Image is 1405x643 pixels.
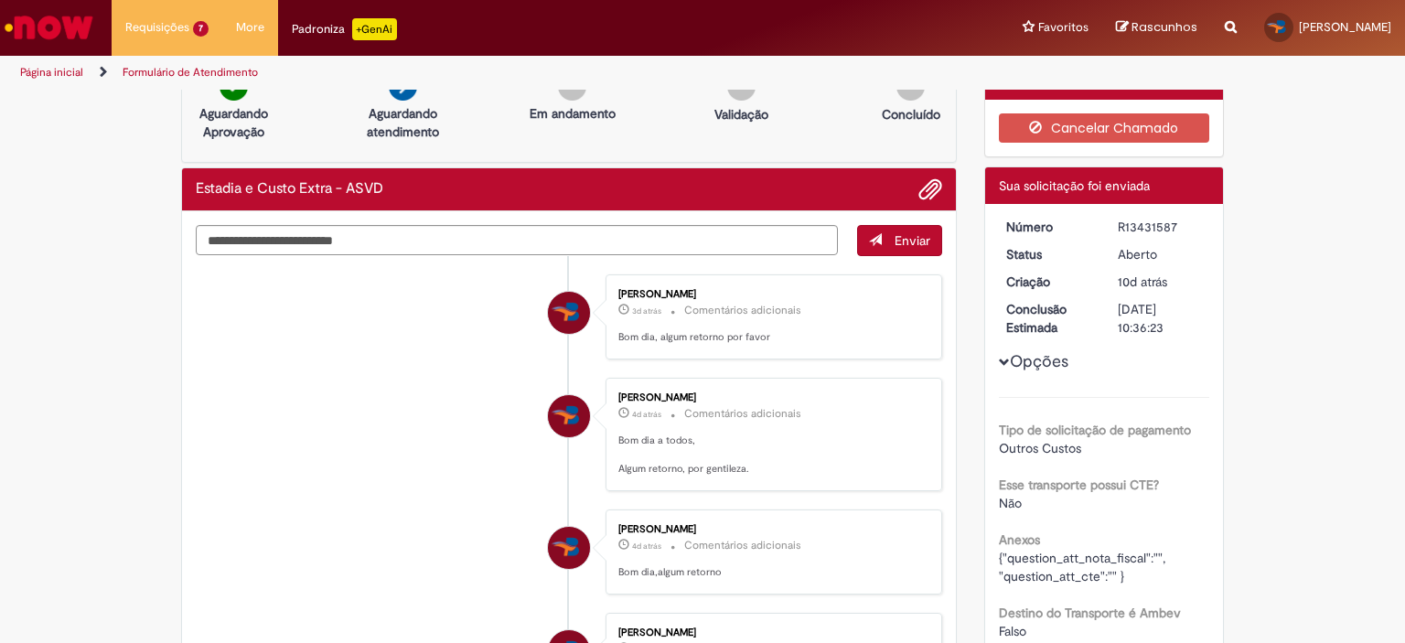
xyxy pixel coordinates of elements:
[1118,273,1203,291] div: 20/08/2025 10:36:19
[20,65,83,80] a: Página inicial
[618,434,923,477] p: Bom dia a todos, Algum retorno, por gentileza.
[618,289,923,300] div: [PERSON_NAME]
[359,104,447,141] p: Aguardando atendimento
[632,305,661,316] span: 3d atrás
[999,422,1191,438] b: Tipo de solicitação de pagamento
[1118,218,1203,236] div: R13431587
[1038,18,1089,37] span: Favoritos
[618,524,923,535] div: [PERSON_NAME]
[992,273,1105,291] dt: Criação
[1118,273,1167,290] time: 20/08/2025 10:36:19
[196,181,383,198] h2: Estadia e Custo Extra - ASVD Histórico de tíquete
[189,104,278,141] p: Aguardando Aprovação
[999,113,1210,143] button: Cancelar Chamado
[918,177,942,201] button: Adicionar anexos
[196,225,838,256] textarea: Digite sua mensagem aqui...
[548,292,590,334] div: Thiago César
[2,9,96,46] img: ServiceNow
[992,245,1105,263] dt: Status
[530,104,616,123] p: Em andamento
[714,105,768,123] p: Validação
[292,18,397,40] div: Padroniza
[999,477,1159,493] b: Esse transporte possui CTE?
[999,495,1022,511] span: Não
[1299,19,1391,35] span: [PERSON_NAME]
[14,56,923,90] ul: Trilhas de página
[125,18,189,37] span: Requisições
[999,440,1081,456] span: Outros Custos
[632,305,661,316] time: 27/08/2025 08:22:57
[548,527,590,569] div: Thiago César
[632,541,661,552] span: 4d atrás
[992,300,1105,337] dt: Conclusão Estimada
[999,531,1040,548] b: Anexos
[999,605,1181,621] b: Destino do Transporte é Ambev
[895,232,930,249] span: Enviar
[684,538,801,553] small: Comentários adicionais
[618,392,923,403] div: [PERSON_NAME]
[123,65,258,80] a: Formulário de Atendimento
[618,330,923,345] p: Bom dia, algum retorno por favor
[1132,18,1197,36] span: Rascunhos
[999,623,1026,639] span: Falso
[992,218,1105,236] dt: Número
[684,303,801,318] small: Comentários adicionais
[632,541,661,552] time: 26/08/2025 08:56:40
[999,550,1169,584] span: {"question_att_nota_fiscal":"", "question_att_cte":"" }
[857,225,942,256] button: Enviar
[548,395,590,437] div: Thiago César
[882,105,940,123] p: Concluído
[618,565,923,580] p: Bom dia,algum retorno
[1118,273,1167,290] span: 10d atrás
[999,177,1150,194] span: Sua solicitação foi enviada
[618,627,923,638] div: [PERSON_NAME]
[193,21,209,37] span: 7
[632,409,661,420] span: 4d atrás
[1118,300,1203,337] div: [DATE] 10:36:23
[632,409,661,420] time: 26/08/2025 09:13:52
[236,18,264,37] span: More
[1116,19,1197,37] a: Rascunhos
[1118,245,1203,263] div: Aberto
[684,406,801,422] small: Comentários adicionais
[352,18,397,40] p: +GenAi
